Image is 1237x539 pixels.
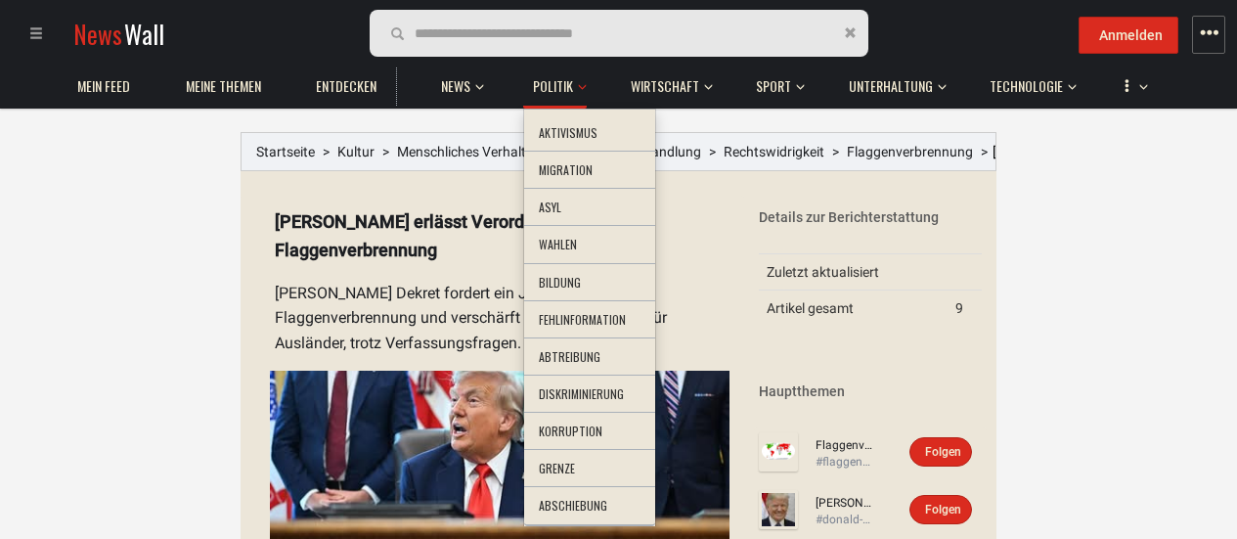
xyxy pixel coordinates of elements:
a: Flaggenverbrennung [847,144,973,159]
span: Mein Feed [77,77,130,95]
button: Anmelden [1079,17,1178,54]
a: [PERSON_NAME] [816,495,874,512]
div: Details zur Berichterstattung [759,207,982,227]
button: Wirtschaft [621,59,713,106]
li: Abtreibung [524,338,655,377]
span: Wirtschaft [631,77,699,95]
div: Hauptthemen [759,382,982,401]
li: Wahlen [524,226,655,264]
button: Technologie [980,59,1077,106]
span: Folgen [925,503,961,517]
span: Anmelden [1099,27,1163,43]
li: Diskriminierung [524,376,655,414]
a: Kultur [337,144,375,159]
a: Politik [523,67,583,106]
span: Folgen [925,445,961,459]
li: Aktivismus [524,114,655,153]
button: Unterhaltung [839,59,947,106]
a: Technologie [980,67,1073,106]
li: Bildung [524,264,655,302]
a: Wirtschaft [621,67,709,106]
img: Profilbild von Donald Trump [759,490,798,529]
span: Entdecken [316,77,376,95]
button: Sport [746,59,805,106]
a: Rechtswidrigkeit [724,144,824,159]
a: Unterhaltung [839,67,943,106]
li: Korruption [524,413,655,451]
span: Politik [533,77,573,95]
a: Startseite [256,144,315,159]
span: News [73,16,122,52]
img: Profilbild von Flaggenverbrennung [759,432,798,472]
li: Fehlinformation [524,301,655,339]
div: #flaggenverbrennung [816,454,874,471]
span: News [441,77,470,95]
span: Technologie [990,77,1063,95]
span: Meine Themen [186,77,261,95]
span: Unterhaltung [849,77,933,95]
span: Wall [124,16,164,52]
a: Flaggenverbrennung [816,437,874,454]
button: News [431,59,490,106]
td: Artikel gesamt [759,291,947,327]
span: Sport [756,77,791,95]
td: 9 [948,291,982,327]
div: #donald-trump [816,512,874,528]
a: Sport [746,67,801,106]
li: Grenze [524,450,655,488]
button: Politik [523,59,587,109]
a: Menschliches Verhalten [397,144,541,159]
a: NewsWall [73,16,164,52]
li: Migration [524,152,655,190]
li: Asyl [524,189,655,227]
td: Zuletzt aktualisiert [759,254,947,291]
li: Abschiebung [524,487,655,525]
a: News [431,67,480,106]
